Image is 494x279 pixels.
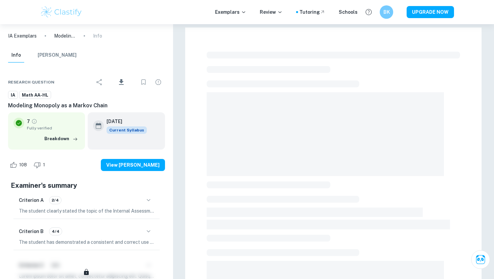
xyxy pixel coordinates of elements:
p: 7 [27,118,30,125]
span: Fully verified [27,125,80,131]
span: IA [8,92,17,99]
span: Math AA-HL [19,92,51,99]
button: Breakdown [43,134,80,144]
div: Report issue [152,75,165,89]
p: Info [93,32,102,40]
a: Tutoring [299,8,325,16]
span: 4/4 [49,228,62,234]
a: Schools [339,8,358,16]
button: UPGRADE NOW [407,6,454,18]
span: Current Syllabus [107,126,147,134]
span: 2/4 [49,197,61,203]
span: Research question [8,79,54,85]
div: Like [8,160,31,170]
span: 1 [39,162,49,168]
div: Share [93,75,106,89]
a: IA Exemplars [8,32,37,40]
div: Dislike [32,160,49,170]
img: Clastify logo [40,5,83,19]
button: Info [8,48,24,63]
a: IA [8,91,18,99]
p: Review [260,8,283,16]
button: BK [380,5,393,19]
p: The student has demonstrated a consistent and correct use of mathematical notation, symbols, and ... [19,238,154,246]
a: Grade fully verified [31,118,37,124]
div: Bookmark [137,75,150,89]
div: This exemplar is based on the current syllabus. Feel free to refer to it for inspiration/ideas wh... [107,126,147,134]
h6: BK [383,8,390,16]
p: Modeling Monopoly as a Markov Chain [54,32,76,40]
div: Download [108,73,135,91]
p: The student clearly stated the topic of the Internal Assessment and explained it in the introduct... [19,207,154,215]
a: Math AA-HL [19,91,51,99]
h6: [DATE] [107,118,141,125]
h6: Modeling Monopoly as a Markov Chain [8,102,165,110]
button: Help and Feedback [363,6,374,18]
button: [PERSON_NAME] [38,48,77,63]
h6: Criterion A [19,197,44,204]
button: View [PERSON_NAME] [101,159,165,171]
button: Ask Clai [471,250,490,269]
span: 108 [15,162,31,168]
h5: Examiner's summary [11,180,162,190]
h6: Criterion B [19,228,44,235]
p: Exemplars [215,8,246,16]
